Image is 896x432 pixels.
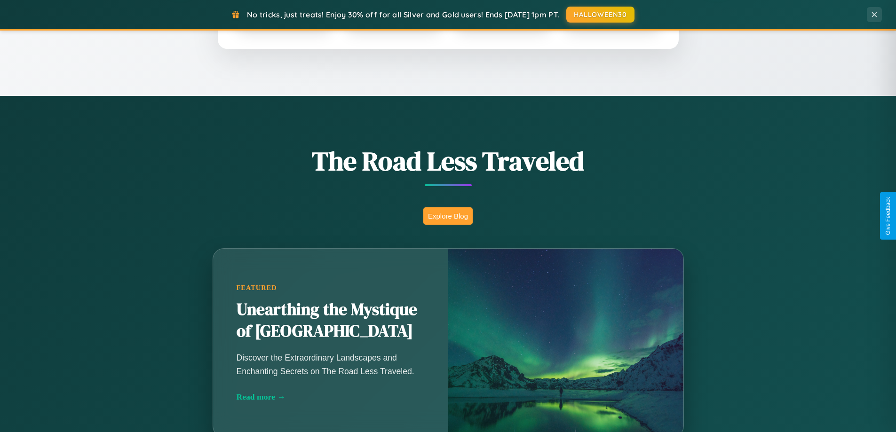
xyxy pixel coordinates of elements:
div: Featured [237,284,425,292]
h1: The Road Less Traveled [166,143,730,179]
div: Give Feedback [885,197,891,235]
p: Discover the Extraordinary Landscapes and Enchanting Secrets on The Road Less Traveled. [237,351,425,377]
div: Read more → [237,392,425,402]
button: Explore Blog [423,207,473,225]
span: No tricks, just treats! Enjoy 30% off for all Silver and Gold users! Ends [DATE] 1pm PT. [247,10,559,19]
button: HALLOWEEN30 [566,7,634,23]
h2: Unearthing the Mystique of [GEOGRAPHIC_DATA] [237,299,425,342]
